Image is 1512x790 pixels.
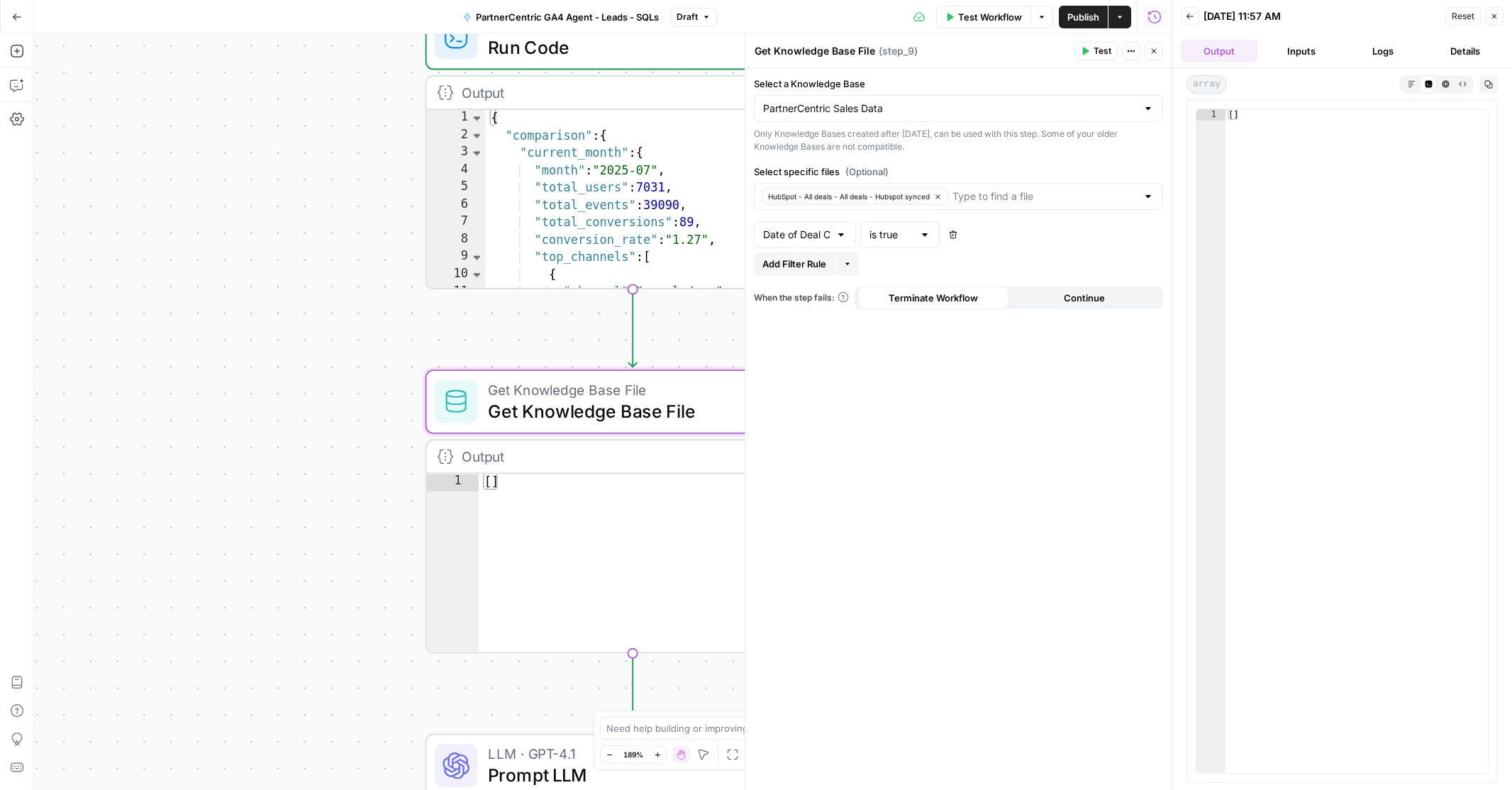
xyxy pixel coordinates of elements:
[763,228,830,242] input: Date of Deal Conversion
[1345,40,1422,62] button: Logs
[623,749,643,760] span: 189%
[889,291,978,305] span: Terminate Workflow
[754,291,849,304] a: When the step fails:
[958,10,1022,24] span: Test Workflow
[762,257,826,271] span: Add Filter Rule
[677,11,698,23] span: Draft
[427,214,486,232] div: 7
[469,128,484,145] span: Toggle code folding, rows 2 through 76
[427,267,486,284] div: 10
[462,82,767,103] div: Output
[427,284,486,301] div: 11
[427,197,486,215] div: 6
[952,189,1137,204] input: Type to find a file
[427,474,479,491] div: 1
[427,232,486,250] div: 8
[1067,10,1099,24] span: Publish
[469,145,484,162] span: Toggle code folding, rows 3 through 36
[1186,75,1227,94] span: array
[426,6,840,289] div: Run Code · JavaScriptRun CodeStep 3Output{ "comparison":{ "current_month":{ "month":"2025-07", "t...
[1074,42,1118,60] button: Test
[427,249,486,267] div: 9
[768,191,930,202] span: HubSpot - All deals - All deals - Hubspot synced
[763,101,1137,116] input: PartnerCentric Sales Data
[1445,7,1481,26] button: Reset
[869,228,913,242] input: is true
[427,162,486,180] div: 4
[469,267,484,284] span: Toggle code folding, rows 10 through 14
[845,165,889,179] span: (Optional)
[1452,10,1474,23] span: Reset
[1196,109,1225,121] div: 1
[1181,40,1257,62] button: Output
[427,110,486,128] div: 1
[488,379,767,400] span: Get Knowledge Base File
[427,128,486,145] div: 2
[1059,6,1108,28] button: Publish
[1009,286,1161,309] button: Continue
[462,446,767,467] div: Output
[754,252,835,275] button: Add Filter Rule
[426,369,840,653] div: Get Knowledge Base FileGet Knowledge Base FileStep 9Output[]
[427,145,486,162] div: 3
[629,653,637,730] g: Edge from step_9 to step_4
[936,6,1030,28] button: Test Workflow
[488,33,767,60] span: Run Code
[1427,40,1503,62] button: Details
[754,128,1163,153] div: Only Knowledge Bases created after [DATE], can be used with this step. Some of your older Knowled...
[476,10,659,24] span: PartnerCentric GA4 Agent - Leads - SQLs
[488,762,765,789] span: Prompt LLM
[1094,45,1111,57] span: Test
[455,6,667,28] button: PartnerCentric GA4 Agent - Leads - SQLs
[488,743,765,764] span: LLM · GPT-4.1
[879,44,918,58] span: ( step_9 )
[670,8,717,26] button: Draft
[754,77,1163,91] label: Select a Knowledge Base
[629,289,637,367] g: Edge from step_3 to step_9
[1064,291,1105,305] span: Continue
[469,110,484,128] span: Toggle code folding, rows 1 through 77
[755,44,875,58] textarea: Get Knowledge Base File
[469,249,484,267] span: Toggle code folding, rows 9 through 35
[488,398,767,425] span: Get Knowledge Base File
[1263,40,1340,62] button: Inputs
[762,188,948,205] button: HubSpot - All deals - All deals - Hubspot synced
[427,179,486,197] div: 5
[754,165,1163,179] label: Select specific files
